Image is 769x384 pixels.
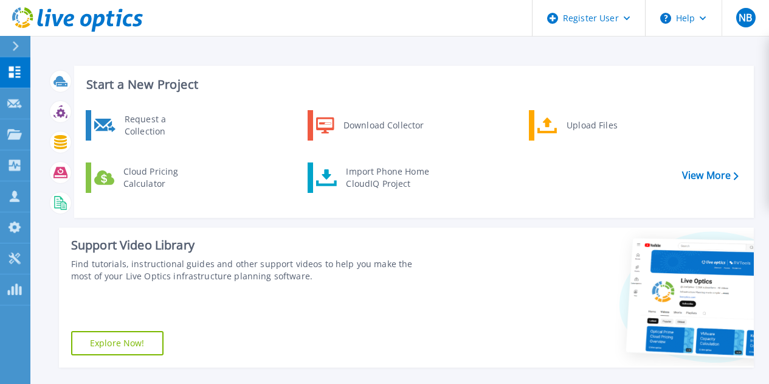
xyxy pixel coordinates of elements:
a: Upload Files [529,110,653,141]
div: Request a Collection [119,113,207,138]
div: Import Phone Home CloudIQ Project [340,166,435,190]
a: Cloud Pricing Calculator [86,162,210,193]
a: Explore Now! [71,331,164,355]
div: Find tutorials, instructional guides and other support videos to help you make the most of your L... [71,258,432,282]
div: Download Collector [337,113,429,138]
div: Cloud Pricing Calculator [117,166,207,190]
a: View More [682,170,739,181]
a: Download Collector [308,110,432,141]
h3: Start a New Project [86,78,738,91]
span: NB [739,13,752,23]
div: Support Video Library [71,237,432,253]
div: Upload Files [560,113,650,138]
a: Request a Collection [86,110,210,141]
